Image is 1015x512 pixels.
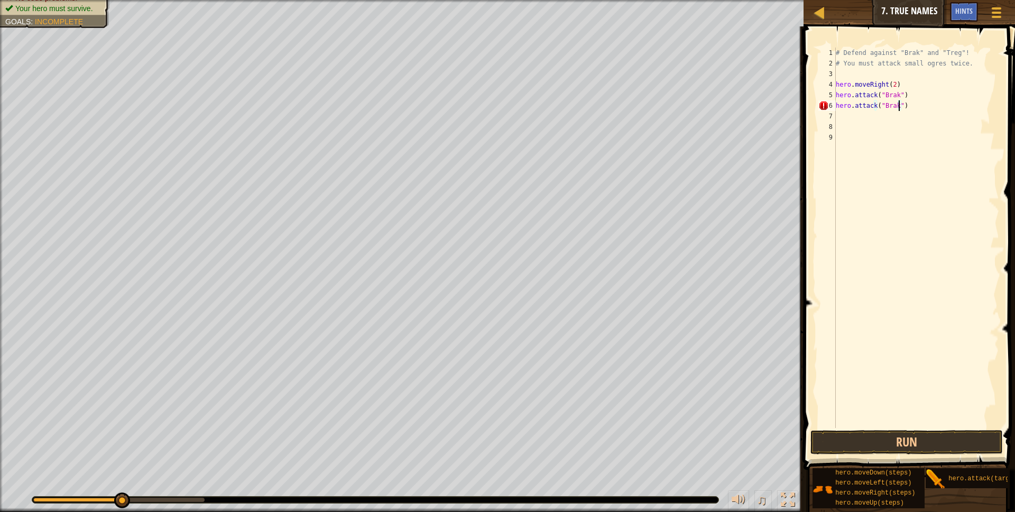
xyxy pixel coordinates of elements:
span: Hints [955,6,973,16]
div: 5 [818,90,836,100]
span: hero.moveRight(steps) [835,489,915,497]
button: Show game menu [983,2,1010,27]
div: 1 [818,48,836,58]
span: hero.moveUp(steps) [835,499,904,507]
button: Run [810,430,1003,454]
button: Toggle fullscreen [777,490,798,512]
span: hero.moveLeft(steps) [835,479,911,487]
img: portrait.png [813,479,833,499]
li: Your hero must survive. [5,3,101,14]
div: 8 [818,122,836,132]
div: 9 [818,132,836,143]
button: Adjust volume [728,490,749,512]
span: hero.moveDown(steps) [835,469,911,477]
button: ♫ [754,490,772,512]
div: 7 [818,111,836,122]
span: Incomplete [35,17,83,26]
div: 3 [818,69,836,79]
span: Your hero must survive. [15,4,93,13]
span: Goals [5,17,31,26]
div: 4 [818,79,836,90]
img: portrait.png [926,469,946,489]
div: 6 [818,100,836,111]
div: 2 [818,58,836,69]
span: ♫ [756,492,767,508]
span: : [31,17,35,26]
